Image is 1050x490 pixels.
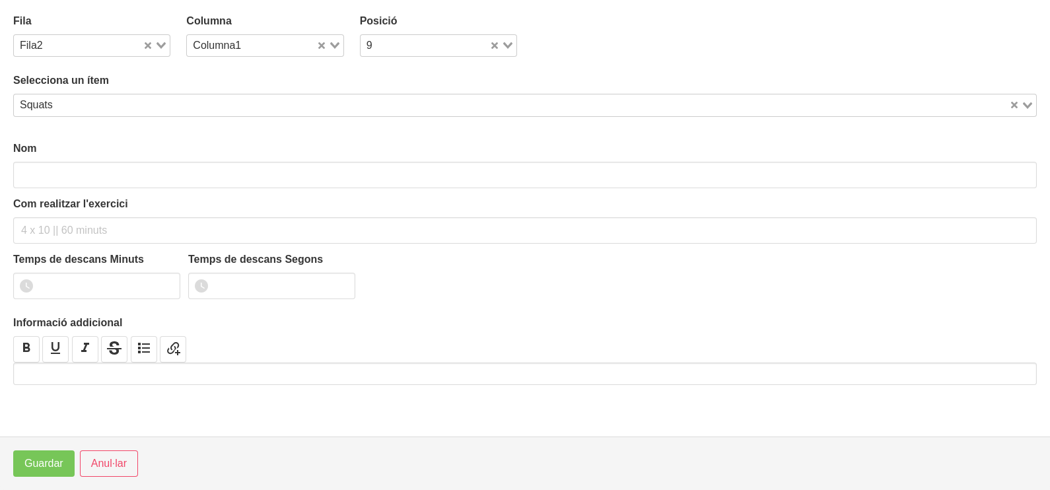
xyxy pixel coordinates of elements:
[57,97,1008,113] input: Search for option
[186,34,343,57] div: Search for option
[13,196,1037,212] label: Com realitzar l'exercici
[13,217,1037,244] input: 4 x 10 || 60 minuts
[13,450,75,477] button: Guardar
[24,456,63,472] span: Guardar
[1011,100,1018,110] button: Clear Selected
[13,73,1037,88] label: Selecciona un ítem
[360,34,517,57] div: Search for option
[246,38,314,53] input: Search for option
[367,38,372,53] span: 9
[20,38,43,53] span: Fila2
[13,94,1037,116] div: Search for option
[186,13,343,29] label: Columna
[377,38,488,53] input: Search for option
[188,252,355,267] label: Temps de descans Segons
[145,41,151,51] button: Clear Selected
[491,41,498,51] button: Clear Selected
[193,38,241,53] span: Columna1
[360,13,517,29] label: Posició
[48,38,142,53] input: Search for option
[91,456,127,472] span: Anul·lar
[17,97,56,113] span: Squats
[13,34,170,57] div: Search for option
[13,141,1037,157] label: Nom
[13,252,180,267] label: Temps de descans Minuts
[318,41,325,51] button: Clear Selected
[13,13,170,29] label: Fila
[80,450,138,477] button: Anul·lar
[13,315,1037,331] label: Informació addicional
